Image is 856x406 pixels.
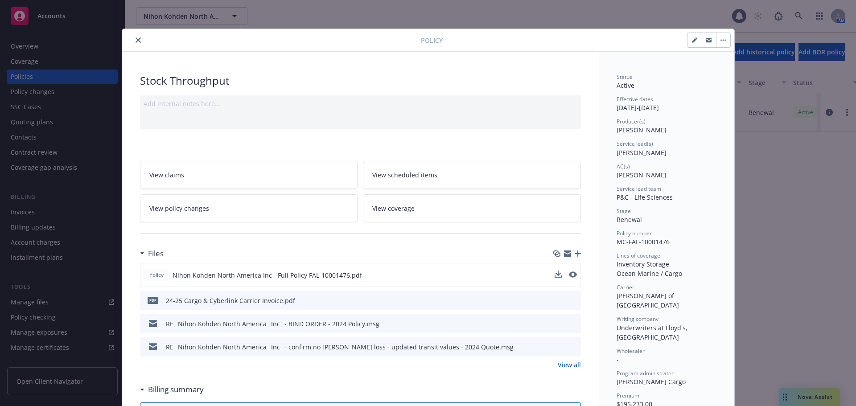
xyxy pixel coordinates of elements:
button: download file [555,319,562,328]
span: Lines of coverage [617,252,660,259]
div: Stock Throughput [140,73,581,88]
span: View coverage [372,204,415,213]
span: View policy changes [149,204,209,213]
button: preview file [569,296,577,305]
button: preview file [569,271,577,278]
button: download file [555,271,562,280]
button: download file [555,271,562,278]
a: View coverage [363,194,581,222]
div: Ocean Marine / Cargo [617,269,716,278]
span: Service lead team [617,185,661,193]
span: View scheduled items [372,170,437,180]
span: View claims [149,170,184,180]
div: [DATE] - [DATE] [617,95,716,112]
span: Wholesaler [617,347,645,355]
span: Producer(s) [617,118,646,125]
span: Status [617,73,632,81]
span: P&C - Life Sciences [617,193,673,201]
span: Effective dates [617,95,653,103]
span: [PERSON_NAME] Cargo [617,377,686,386]
span: AC(s) [617,163,630,170]
div: Billing summary [140,384,204,395]
span: Policy [148,271,165,279]
button: download file [555,296,562,305]
span: Premium [617,392,639,399]
span: - [617,355,619,364]
button: preview file [569,319,577,328]
button: preview file [569,342,577,352]
span: Policy [421,36,443,45]
a: View scheduled items [363,161,581,189]
span: [PERSON_NAME] [617,148,667,157]
span: Nihon Kohden North America Inc - Full Policy FAL-10001476.pdf [173,271,362,280]
span: [PERSON_NAME] [617,171,667,179]
h3: Files [148,248,164,259]
div: Add internal notes here... [144,99,577,108]
span: Underwriters at Lloyd's, [GEOGRAPHIC_DATA] [617,324,689,341]
span: Service lead(s) [617,140,653,148]
span: Carrier [617,283,634,291]
h3: Billing summary [148,384,204,395]
span: [PERSON_NAME] of [GEOGRAPHIC_DATA] [617,291,679,309]
span: Writing company [617,315,658,323]
div: 24-25 Cargo & Cyberlink Carrier Invoice.pdf [166,296,295,305]
a: View policy changes [140,194,358,222]
a: View all [558,360,581,369]
span: pdf [148,297,158,303]
div: Files [140,248,164,259]
span: Renewal [617,215,642,224]
div: RE_ Nihon Kohden North America_ Inc_ - BIND ORDER - 2024 Policy.msg [166,319,379,328]
a: View claims [140,161,358,189]
button: close [133,35,144,45]
div: RE_ Nihon Kohden North America_ Inc_ - confirm no [PERSON_NAME] loss - updated transit values - 2... [166,342,514,352]
span: Stage [617,207,631,215]
div: Inventory Storage [617,259,716,269]
span: Policy number [617,230,652,237]
span: [PERSON_NAME] [617,126,667,134]
button: download file [555,342,562,352]
span: Program administrator [617,369,674,377]
span: Active [617,81,634,90]
span: MC-FAL-10001476 [617,238,670,246]
button: preview file [569,271,577,280]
